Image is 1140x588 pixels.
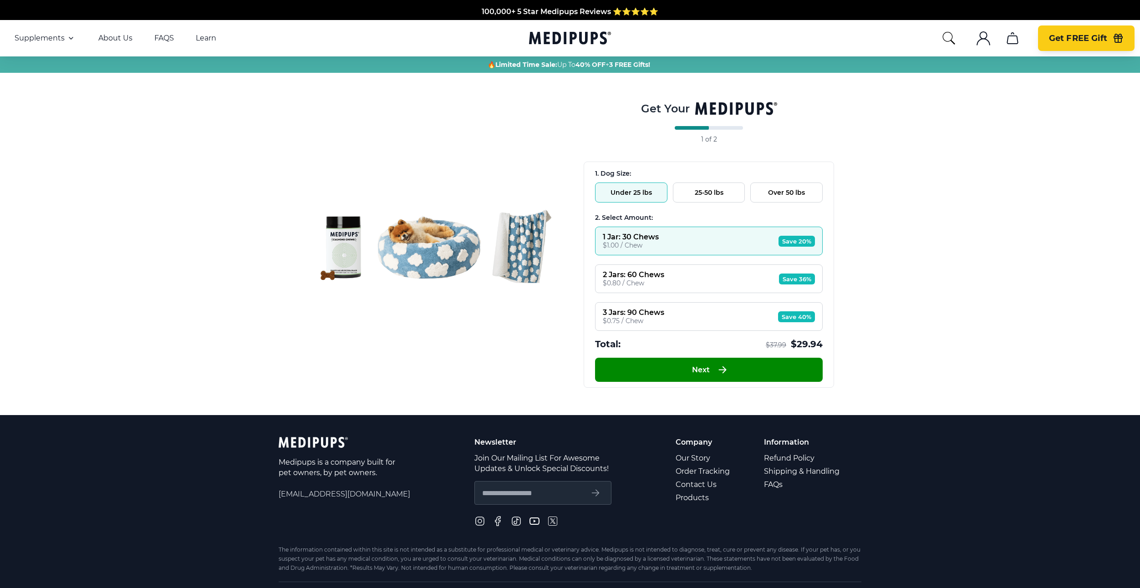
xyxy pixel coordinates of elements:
[701,135,717,143] span: 1 of 2
[778,311,815,322] span: Save 40%
[306,195,556,293] img: Calming Chews
[595,213,823,222] div: 2. Select Amount:
[603,279,664,287] div: $0.80 / Chew
[603,308,664,317] div: 3 Jars: 90 Chews
[779,236,815,247] span: Save 20%
[791,338,823,350] span: $ 29.94
[942,31,956,46] button: search
[474,437,611,447] p: Newsletter
[764,478,841,491] a: FAQs
[603,270,664,279] div: 2 Jars: 60 Chews
[15,33,76,44] button: Supplements
[603,317,664,325] div: $0.75 / Chew
[676,491,731,504] a: Products
[15,34,65,43] span: Supplements
[764,465,841,478] a: Shipping & Handling
[196,34,216,43] a: Learn
[98,34,132,43] a: About Us
[154,34,174,43] a: FAQS
[676,478,731,491] a: Contact Us
[279,457,397,478] p: Medipups is a company built for pet owners, by pet owners.
[764,451,841,465] a: Refund Policy
[595,358,823,382] button: Next
[279,545,861,573] div: The information contained within this site is not intended as a substitute for professional medic...
[279,489,410,499] span: [EMAIL_ADDRESS][DOMAIN_NAME]
[595,182,667,203] button: Under 25 lbs
[603,233,659,241] div: 1 Jar: 30 Chews
[779,274,815,284] span: Save 36%
[692,365,710,374] span: Next
[603,241,659,249] div: $1.00 / Chew
[764,437,841,447] p: Information
[750,182,823,203] button: Over 50 lbs
[676,437,731,447] p: Company
[595,169,823,178] div: 1. Dog Size:
[529,30,611,48] a: Medipups
[1002,27,1023,49] button: cart
[595,338,621,350] span: Total:
[972,27,994,49] button: account
[474,453,611,474] p: Join Our Mailing List For Awesome Updates & Unlock Special Discounts!
[766,341,786,350] span: $ 37.99
[641,102,690,115] span: Get Your
[673,182,745,203] button: 25-50 lbs
[419,8,722,16] span: Made In The [GEOGRAPHIC_DATA] from domestic & globally sourced ingredients
[1038,25,1135,51] button: Get FREE Gift
[676,451,731,465] a: Our Story
[676,465,731,478] a: Order Tracking
[488,60,650,69] span: 🔥 Up To +
[1049,33,1107,44] span: Get FREE Gift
